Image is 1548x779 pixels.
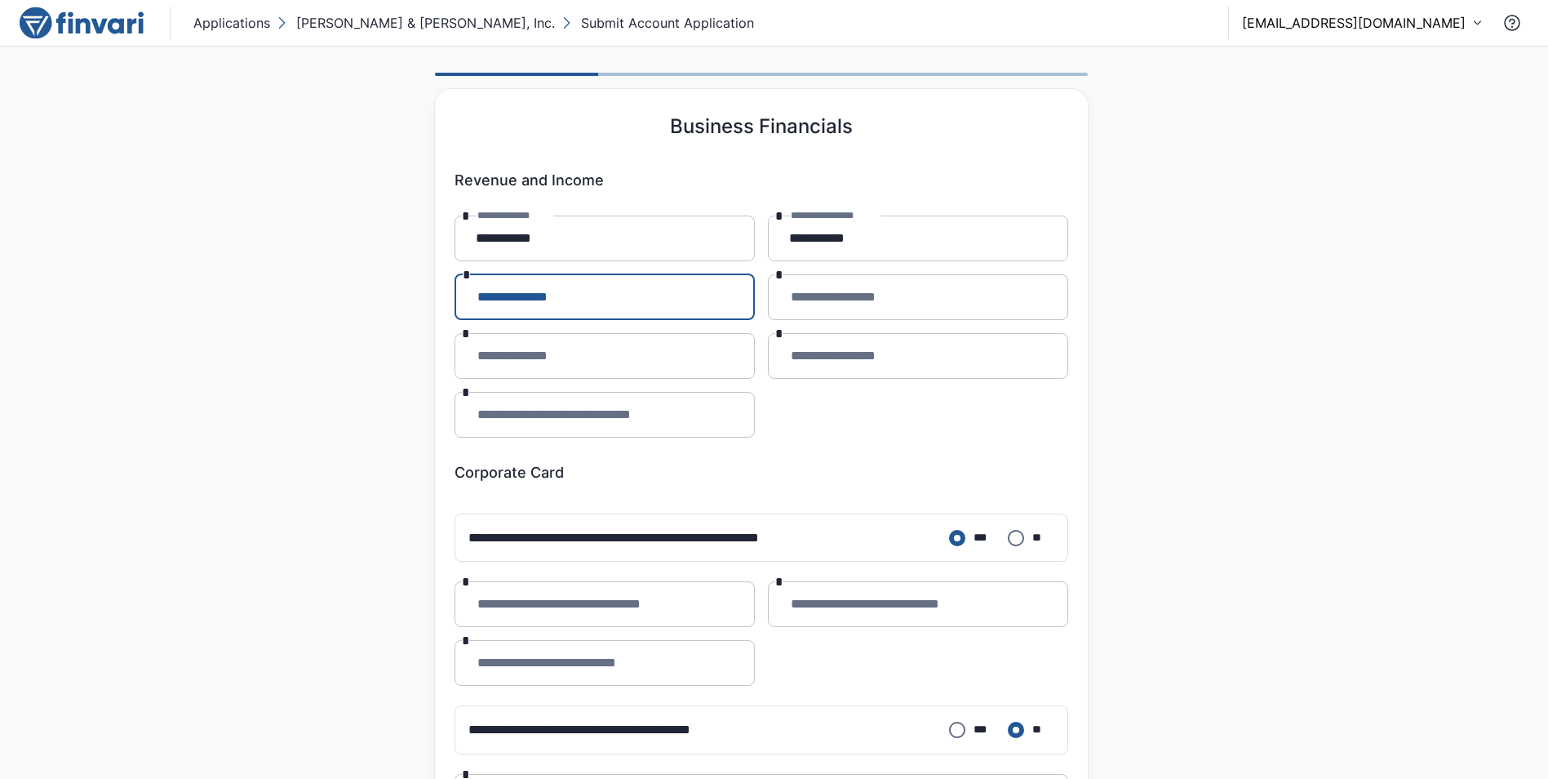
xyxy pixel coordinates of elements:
[273,10,558,36] button: [PERSON_NAME] & [PERSON_NAME], Inc.
[455,464,1068,482] h6: Corporate Card
[558,10,757,36] button: Submit Account Application
[20,7,144,39] img: logo
[296,13,555,33] p: [PERSON_NAME] & [PERSON_NAME], Inc.
[455,171,1068,189] h6: Revenue and Income
[190,10,273,36] button: Applications
[1242,13,1466,33] p: [EMAIL_ADDRESS][DOMAIN_NAME]
[1496,7,1528,39] button: Contact Support
[670,115,853,139] h5: Business Financials
[193,13,270,33] p: Applications
[1242,13,1483,33] button: [EMAIL_ADDRESS][DOMAIN_NAME]
[581,13,754,33] p: Submit Account Application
